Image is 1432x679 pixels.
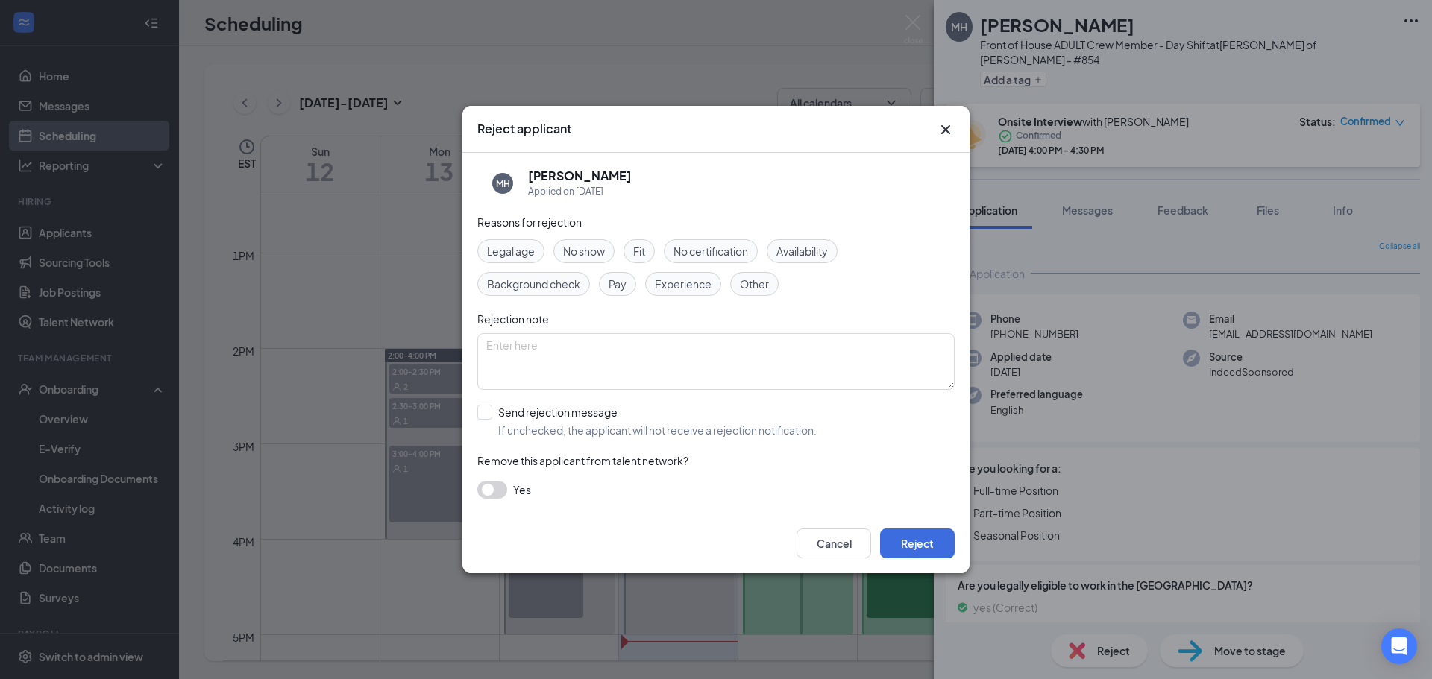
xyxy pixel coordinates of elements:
[528,184,632,199] div: Applied on [DATE]
[655,276,712,292] span: Experience
[937,121,955,139] svg: Cross
[513,481,531,499] span: Yes
[477,215,582,229] span: Reasons for rejection
[740,276,769,292] span: Other
[776,243,828,259] span: Availability
[937,121,955,139] button: Close
[496,177,510,190] div: MH
[487,276,580,292] span: Background check
[880,528,955,558] button: Reject
[477,312,549,326] span: Rejection note
[797,528,871,558] button: Cancel
[487,243,535,259] span: Legal age
[528,168,632,184] h5: [PERSON_NAME]
[477,121,571,137] h3: Reject applicant
[1381,628,1417,664] div: Open Intercom Messenger
[633,243,645,259] span: Fit
[477,454,688,467] span: Remove this applicant from talent network?
[673,243,748,259] span: No certification
[609,276,626,292] span: Pay
[563,243,605,259] span: No show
